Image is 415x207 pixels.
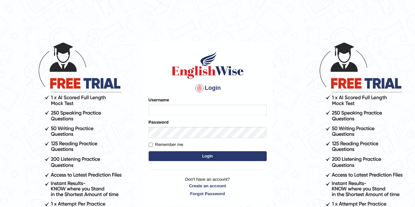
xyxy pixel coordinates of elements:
[149,183,267,189] a: Create an account
[149,191,267,197] a: Forgot Password
[149,97,169,103] label: Username
[149,119,169,125] label: Password
[149,143,153,147] input: Remember me
[149,151,267,161] button: Login
[149,176,267,197] p: Don't have an account?
[149,83,267,93] h4: Login
[149,141,183,148] label: Remember me
[170,50,245,80] img: Logo of English Wise sign in for intelligent practice with AI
